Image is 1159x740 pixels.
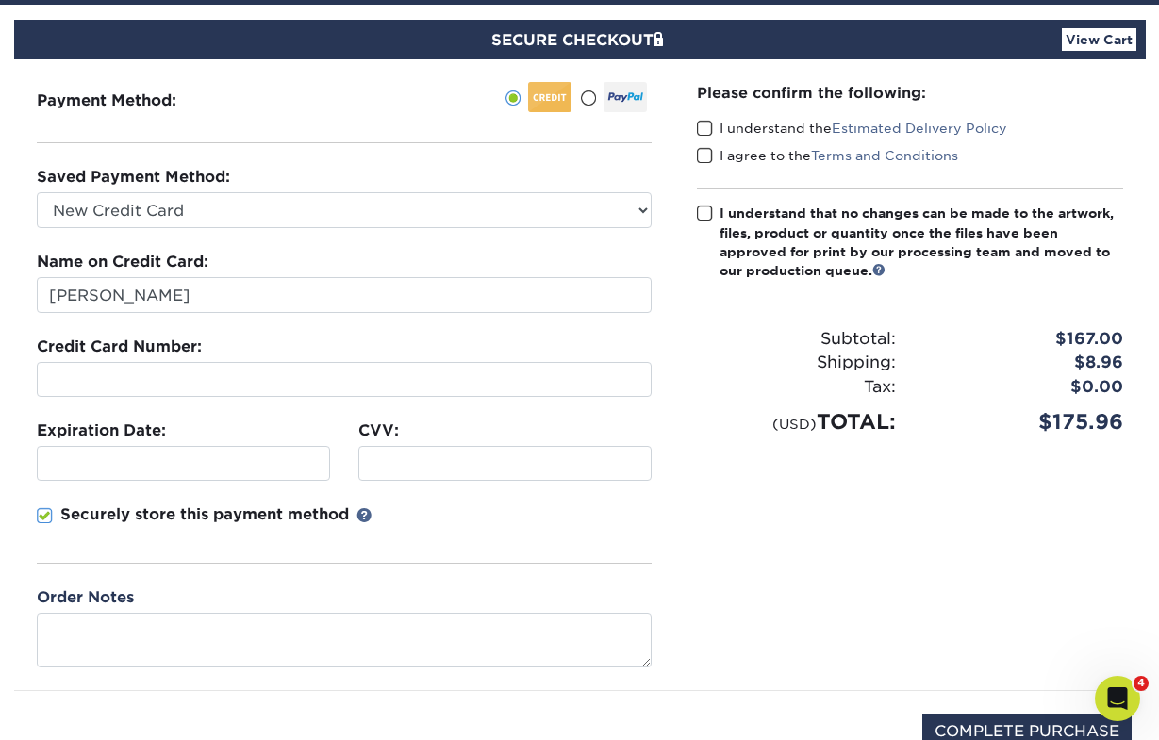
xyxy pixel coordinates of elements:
[811,148,958,163] a: Terms and Conditions
[367,454,643,472] iframe: Secure CVC input frame
[697,146,958,165] label: I agree to the
[37,91,223,109] h3: Payment Method:
[697,119,1007,138] label: I understand the
[910,375,1137,400] div: $0.00
[697,82,1123,104] div: Please confirm the following:
[45,454,322,472] iframe: Secure expiration date input frame
[772,416,817,432] small: (USD)
[683,406,910,437] div: TOTAL:
[37,277,652,313] input: First & Last Name
[358,419,399,442] label: CVV:
[910,406,1137,437] div: $175.96
[683,351,910,375] div: Shipping:
[683,375,910,400] div: Tax:
[910,327,1137,352] div: $167.00
[1134,676,1149,691] span: 4
[491,31,669,49] span: SECURE CHECKOUT
[683,327,910,352] div: Subtotal:
[37,419,166,442] label: Expiration Date:
[37,586,134,609] label: Order Notes
[45,370,643,388] iframe: Secure card number input frame
[1095,676,1140,721] iframe: Intercom live chat
[60,503,349,526] p: Securely store this payment method
[832,121,1007,136] a: Estimated Delivery Policy
[720,204,1123,281] div: I understand that no changes can be made to the artwork, files, product or quantity once the file...
[910,351,1137,375] div: $8.96
[37,336,202,358] label: Credit Card Number:
[37,166,230,189] label: Saved Payment Method:
[1062,28,1136,51] a: View Cart
[37,251,208,273] label: Name on Credit Card:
